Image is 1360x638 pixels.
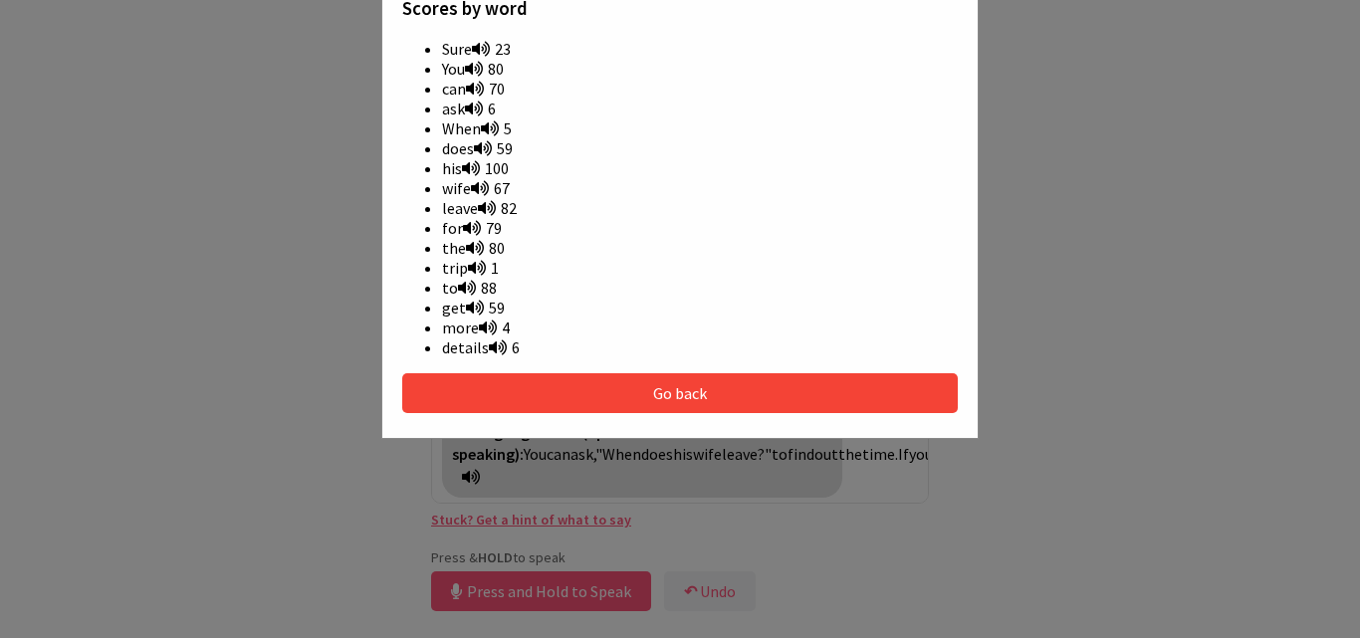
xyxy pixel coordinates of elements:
button: Go back [402,373,958,413]
span: Sure 23 [442,39,511,59]
span: wife 67 [442,178,510,198]
span: more 4 [442,318,510,337]
span: the 80 [442,238,505,258]
span: for 79 [442,218,502,238]
span: details 6 [442,337,520,357]
span: his 100 [442,158,509,178]
span: You 80 [442,59,504,79]
span: can 70 [442,79,505,99]
span: leave 82 [442,198,517,218]
span: When 5 [442,118,512,138]
span: trip 1 [442,258,499,278]
span: get 59 [442,298,505,318]
span: ask 6 [442,99,496,118]
span: to 88 [442,278,497,298]
span: does 59 [442,138,513,158]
